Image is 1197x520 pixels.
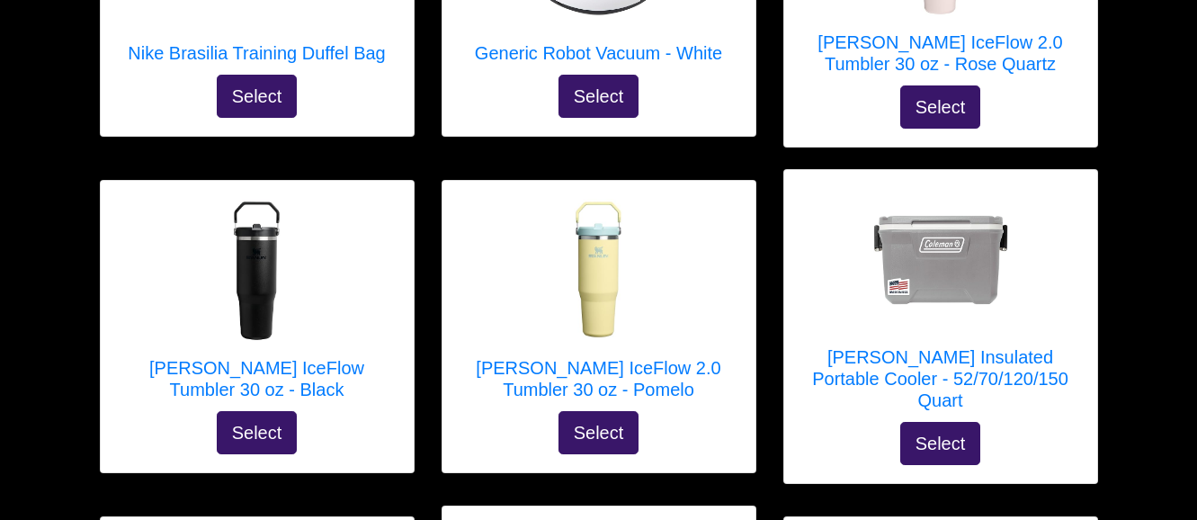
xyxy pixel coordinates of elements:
h5: Nike Brasilia Training Duffel Bag [128,42,385,64]
h5: [PERSON_NAME] IceFlow 2.0 Tumbler 30 oz - Pomelo [460,357,737,400]
h5: Generic Robot Vacuum - White [475,42,722,64]
button: Select [558,411,639,454]
a: STANLEY IceFlow Tumbler 30 oz - Black [PERSON_NAME] IceFlow Tumbler 30 oz - Black [119,199,396,411]
button: Select [217,75,298,118]
h5: [PERSON_NAME] IceFlow Tumbler 30 oz - Black [119,357,396,400]
img: STANLEY IceFlow 2.0 Tumbler 30 oz - Pomelo [527,199,671,343]
button: Select [900,422,981,465]
img: STANLEY IceFlow Tumbler 30 oz - Black [185,199,329,343]
img: Coleman Insulated Portable Cooler - 52/70/120/150 Quart [869,188,1013,332]
a: Coleman Insulated Portable Cooler - 52/70/120/150 Quart [PERSON_NAME] Insulated Portable Cooler -... [802,188,1079,422]
a: STANLEY IceFlow 2.0 Tumbler 30 oz - Pomelo [PERSON_NAME] IceFlow 2.0 Tumbler 30 oz - Pomelo [460,199,737,411]
button: Select [217,411,298,454]
button: Select [900,85,981,129]
button: Select [558,75,639,118]
h5: [PERSON_NAME] IceFlow 2.0 Tumbler 30 oz - Rose Quartz [802,31,1079,75]
h5: [PERSON_NAME] Insulated Portable Cooler - 52/70/120/150 Quart [802,346,1079,411]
